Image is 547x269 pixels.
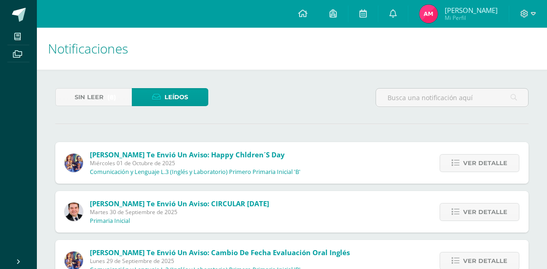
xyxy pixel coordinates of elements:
[463,155,507,172] span: Ver detalle
[90,217,130,225] p: Primaria Inicial
[48,40,128,57] span: Notificaciones
[376,89,528,107] input: Busca una notificación aquí
[65,203,83,221] img: 57933e79c0f622885edf5cfea874362b.png
[90,159,300,167] span: Miércoles 01 de Octubre de 2025
[90,199,269,208] span: [PERSON_NAME] te envió un aviso: CIRCULAR [DATE]
[90,248,350,257] span: [PERSON_NAME] te envió un aviso: Cambio de fecha evaluación oral inglés
[55,88,132,106] a: Sin leer(8)
[65,154,83,172] img: 3f4c0a665c62760dc8d25f6423ebedea.png
[90,150,285,159] span: [PERSON_NAME] te envió un aviso: Happy chldren´s Day
[445,14,498,22] span: Mi Perfil
[107,89,116,106] span: (8)
[90,208,269,216] span: Martes 30 de Septiembre de 2025
[463,203,507,221] span: Ver detalle
[165,89,188,106] span: Leídos
[75,89,104,106] span: Sin leer
[132,88,208,106] a: Leídos
[90,168,300,176] p: Comunicación y Lenguaje L.3 (Inglés y Laboratorio) Primero Primaria Inicial 'B'
[419,5,438,23] img: 95a0a37ecc0520e872986056fe9423f9.png
[90,257,350,265] span: Lunes 29 de Septiembre de 2025
[445,6,498,15] span: [PERSON_NAME]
